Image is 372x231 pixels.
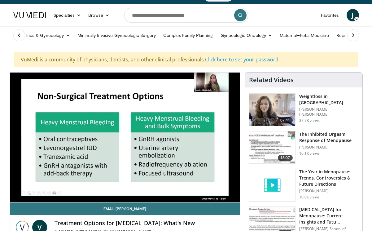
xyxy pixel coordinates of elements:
img: video_placeholder_short.svg [249,169,295,201]
h3: Weightloss in [GEOGRAPHIC_DATA] [299,93,359,106]
a: Browse [85,9,113,21]
a: Maternal–Fetal Medicine [276,29,333,42]
p: [PERSON_NAME] [PERSON_NAME] [299,107,359,117]
p: 16.1K views [299,151,320,156]
a: Favorites [317,9,343,21]
div: VuMedi is a community of physicians, dentists, and other clinical professionals. [14,52,358,67]
a: Obstetrics & Gynecology [10,29,74,42]
h4: Treatment Options for [MEDICAL_DATA]: What's New [55,220,235,227]
a: Gynecologic Oncology [217,29,276,42]
h3: [MEDICAL_DATA] for Menopause: Current Insights and Futu… [299,207,359,225]
img: 283c0f17-5e2d-42ba-a87c-168d447cdba4.150x105_q85_crop-smart_upscale.jpg [249,131,295,164]
input: Search topics, interventions [124,8,248,23]
p: [PERSON_NAME] [299,145,359,150]
video-js: Video Player [10,73,240,202]
span: 18:07 [278,155,293,161]
a: The Year in Menopause: Trends, Controversies & Future Directions [PERSON_NAME] 10.0K views [249,169,359,202]
h3: The Inhibited Orgasm Response of Menopause [299,131,359,144]
h4: Related Videos [249,76,294,84]
a: 18:07 The Inhibited Orgasm Response of Menopause [PERSON_NAME] 16.1K views [249,131,359,164]
p: 10.0K views [299,195,320,200]
img: VuMedi Logo [13,12,46,18]
span: 07:41 [278,117,293,123]
h3: The Year in Menopause: Trends, Controversies & Future Directions [299,169,359,187]
img: 9983fed1-7565-45be-8934-aef1103ce6e2.150x105_q85_crop-smart_upscale.jpg [249,94,295,126]
a: Click here to set your password [205,56,278,63]
a: 07:41 Weightloss in [GEOGRAPHIC_DATA] [PERSON_NAME] [PERSON_NAME] 27.7K views [249,93,359,126]
a: Specialties [50,9,85,21]
a: J [347,9,359,21]
p: [PERSON_NAME] [299,189,359,193]
a: Minimally Invasive Gynecologic Surgery [74,29,160,42]
p: 27.7K views [299,118,320,123]
a: Email [PERSON_NAME] [10,202,240,215]
a: Complex Family Planning [160,29,217,42]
